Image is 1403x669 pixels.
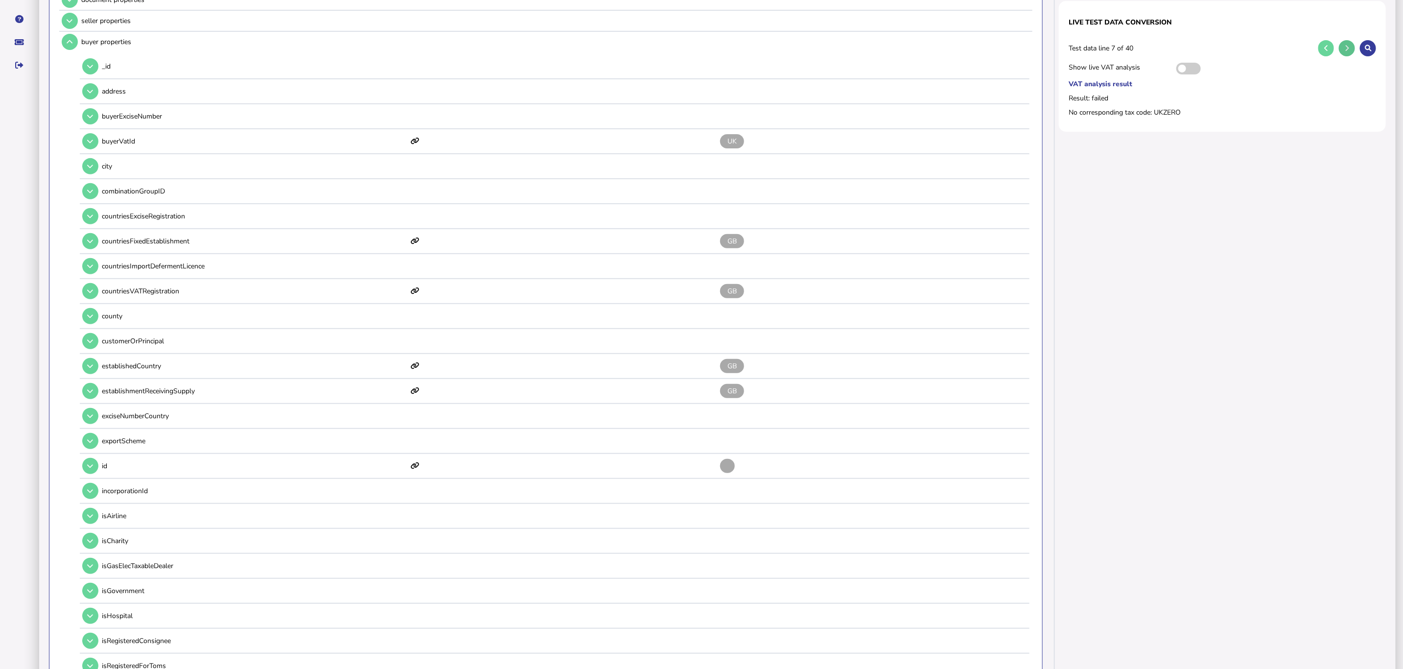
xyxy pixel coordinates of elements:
button: Open [82,258,98,274]
p: isAirline [102,511,408,521]
span: GB [720,359,744,373]
button: Open [82,583,98,599]
button: Open [82,183,98,199]
p: incorporationId [102,486,408,496]
i: This item has mappings defined [411,462,420,469]
i: This item has mappings defined [411,287,420,294]
button: Open [82,633,98,649]
button: Sign out [9,55,30,75]
p: city [102,162,408,171]
button: Open [82,483,98,499]
span: GB [720,234,744,248]
button: Open [82,458,98,474]
button: Open [82,333,98,349]
p: id [102,461,408,471]
button: Open [82,283,98,299]
p: establishedCountry [102,361,408,371]
p: countriesExciseRegistration [102,212,408,221]
button: Open [82,83,98,99]
p: address [102,87,408,96]
button: Open [82,208,98,224]
label: VAT analysis result [1069,79,1376,89]
p: countriesImportDefermentLicence [102,262,408,271]
button: Open [62,13,78,29]
p: countriesVATRegistration [102,287,408,296]
label: No corresponding tax code: UKZERO [1069,108,1376,117]
button: Open [82,358,98,374]
span: Test data line 7 of 40 [1069,44,1313,53]
button: Open [82,608,98,624]
button: Raise a support ticket [9,32,30,52]
button: Open [82,533,98,549]
span: UK [720,134,744,148]
button: Open [82,133,98,149]
i: This item has mappings defined [411,387,420,394]
button: Open [82,158,98,174]
p: customerOrPrincipal [102,336,408,346]
button: Open [82,58,98,74]
button: Open [82,108,98,124]
button: Open [82,233,98,249]
p: isRegisteredConsignee [102,636,408,645]
p: isGovernment [102,586,408,596]
h1: Live test data conversion [1069,18,1376,27]
button: Open [82,408,98,424]
p: combinationGroupID [102,187,408,196]
button: Help pages [9,9,30,29]
button: Open [82,308,98,324]
button: Open [82,383,98,399]
button: Open [82,558,98,574]
p: county [102,311,408,321]
p: buyerVatId [102,137,408,146]
button: Open [82,433,98,449]
label: Result: failed [1069,94,1376,103]
p: countriesFixedEstablishment [102,237,408,246]
p: exportScheme [102,436,408,446]
div: buyer properties [81,37,1029,47]
p: isHospital [102,611,408,621]
span: Show live VAT analysis [1069,63,1171,74]
div: seller properties [81,16,1029,25]
i: This item has mappings defined [411,362,420,369]
i: This item has mappings defined [411,138,420,144]
button: Open [82,508,98,524]
span: GB [720,284,744,298]
i: This item has mappings defined [411,238,420,244]
button: Open [62,34,78,50]
p: establishmentReceivingSupply [102,386,408,396]
p: exciseNumberCountry [102,411,408,421]
span: GB [720,384,744,398]
p: buyerExciseNumber [102,112,408,121]
p: _id [102,62,408,71]
p: isGasElecTaxableDealer [102,561,408,571]
p: isCharity [102,536,408,546]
